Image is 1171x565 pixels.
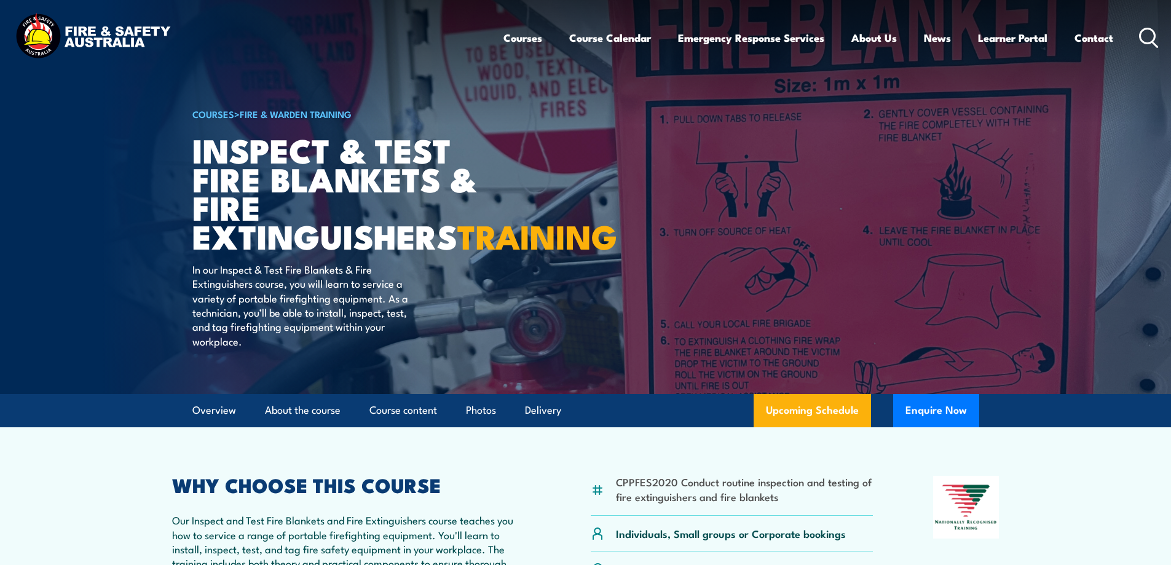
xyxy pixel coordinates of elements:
[569,22,651,54] a: Course Calendar
[978,22,1047,54] a: Learner Portal
[265,394,341,427] a: About the course
[1074,22,1113,54] a: Contact
[240,107,352,121] a: Fire & Warden Training
[754,394,871,427] a: Upcoming Schedule
[192,107,234,121] a: COURSES
[192,394,236,427] a: Overview
[616,526,846,540] p: Individuals, Small groups or Corporate bookings
[933,476,999,539] img: Nationally Recognised Training logo.
[369,394,437,427] a: Course content
[851,22,897,54] a: About Us
[525,394,561,427] a: Delivery
[466,394,496,427] a: Photos
[503,22,542,54] a: Courses
[172,476,531,493] h2: WHY CHOOSE THIS COURSE
[616,475,873,504] li: CPPFES2020 Conduct routine inspection and testing of fire extinguishers and fire blankets
[457,210,617,261] strong: TRAINING
[192,106,496,121] h6: >
[678,22,824,54] a: Emergency Response Services
[192,135,496,250] h1: Inspect & Test Fire Blankets & Fire Extinguishers
[924,22,951,54] a: News
[192,262,417,348] p: In our Inspect & Test Fire Blankets & Fire Extinguishers course, you will learn to service a vari...
[893,394,979,427] button: Enquire Now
